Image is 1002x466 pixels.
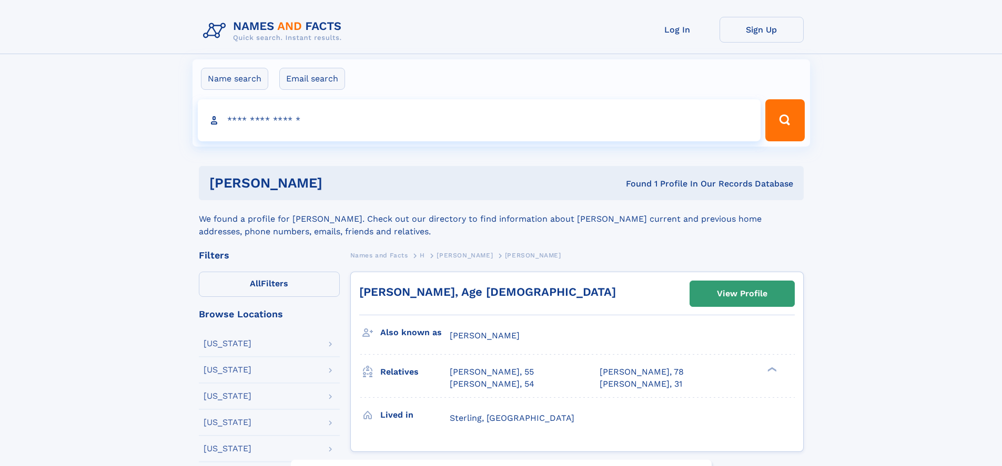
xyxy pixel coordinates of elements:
[209,177,474,190] h1: [PERSON_NAME]
[204,418,251,427] div: [US_STATE]
[380,363,450,381] h3: Relatives
[717,282,767,306] div: View Profile
[600,378,682,390] a: [PERSON_NAME], 31
[450,378,534,390] a: [PERSON_NAME], 54
[420,252,425,259] span: H
[199,17,350,45] img: Logo Names and Facts
[380,324,450,341] h3: Also known as
[204,339,251,348] div: [US_STATE]
[635,17,720,43] a: Log In
[198,99,761,141] input: search input
[474,178,793,190] div: Found 1 Profile In Our Records Database
[199,272,340,297] label: Filters
[450,330,520,340] span: [PERSON_NAME]
[204,366,251,374] div: [US_STATE]
[199,309,340,319] div: Browse Locations
[420,248,425,262] a: H
[437,252,493,259] span: [PERSON_NAME]
[765,366,777,373] div: ❯
[204,392,251,400] div: [US_STATE]
[765,99,804,141] button: Search Button
[450,413,574,423] span: Sterling, [GEOGRAPHIC_DATA]
[450,366,534,378] a: [PERSON_NAME], 55
[350,248,408,262] a: Names and Facts
[437,248,493,262] a: [PERSON_NAME]
[199,200,804,238] div: We found a profile for [PERSON_NAME]. Check out our directory to find information about [PERSON_N...
[199,251,340,260] div: Filters
[600,366,684,378] a: [PERSON_NAME], 78
[279,68,345,90] label: Email search
[250,278,261,288] span: All
[201,68,268,90] label: Name search
[380,406,450,424] h3: Lived in
[204,444,251,453] div: [US_STATE]
[359,285,616,298] a: [PERSON_NAME], Age [DEMOGRAPHIC_DATA]
[720,17,804,43] a: Sign Up
[690,281,794,306] a: View Profile
[505,252,561,259] span: [PERSON_NAME]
